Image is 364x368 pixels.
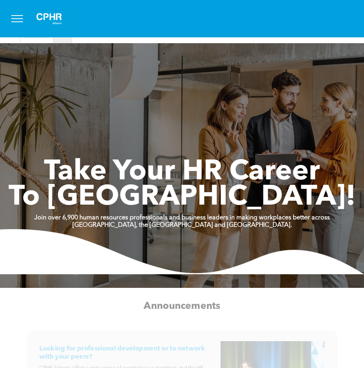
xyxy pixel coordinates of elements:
[30,6,69,31] img: A white background with a few lines on it
[34,215,330,221] strong: Join over 6,900 human resources professionals and business leaders in making workplaces better ac...
[9,184,356,212] span: To [GEOGRAPHIC_DATA]!
[7,9,27,29] button: menu
[72,222,292,228] strong: [GEOGRAPHIC_DATA], the [GEOGRAPHIC_DATA] and [GEOGRAPHIC_DATA].
[44,158,320,186] span: Take Your HR Career
[39,345,205,360] span: Looking for professional development or to network with your peers?
[144,301,220,311] span: Announcements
